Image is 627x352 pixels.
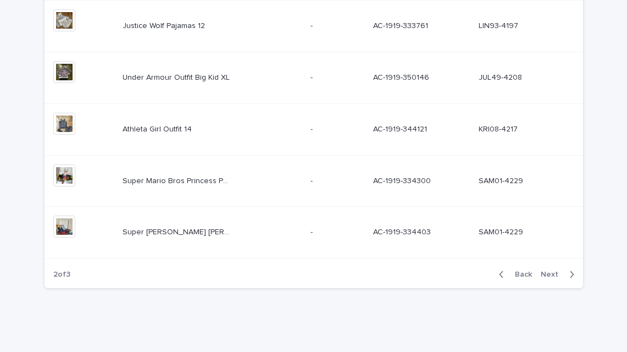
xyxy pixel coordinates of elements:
p: 2 of 3 [45,261,79,288]
p: Super Mario Brothers Mario Cart Blow up Car Costume One Size [123,226,235,237]
p: - [310,226,315,237]
p: - [310,19,315,31]
p: AC-1919-350146 [373,71,431,82]
p: - [310,71,315,82]
button: Next [536,269,583,279]
p: - [310,123,315,134]
span: Back [508,271,532,278]
p: SAM01-4229 [479,226,525,237]
p: Justice Wolf Pajamas 12 [123,19,207,31]
p: AC-1919-344121 [373,123,429,134]
p: Super Mario Bros Princess Peach Racer Costume One Size [123,174,235,186]
p: Under Armour Outfit Big Kid XL [123,71,232,82]
span: Next [541,271,565,278]
p: AC-1919-334300 [373,174,433,186]
tr: Super Mario Bros Princess Peach Racer Costume One SizeSuper Mario Bros Princess Peach Racer Costu... [45,155,583,207]
tr: Athleta Girl Outfit 14Athleta Girl Outfit 14 -- AC-1919-344121AC-1919-344121 KRI08-4217KRI08-4217 [45,103,583,155]
p: - [310,174,315,186]
tr: Super [PERSON_NAME] [PERSON_NAME] Blow up Car Costume One SizeSuper [PERSON_NAME] [PERSON_NAME] B... [45,207,583,258]
p: AC-1919-334403 [373,226,433,237]
p: AC-1919-333761 [373,19,430,31]
button: Back [490,269,536,279]
p: SAM01-4229 [479,174,525,186]
p: Athleta Girl Outfit 14 [123,123,194,134]
p: LIN93-4197 [479,19,520,31]
tr: Under Armour Outfit Big Kid XLUnder Armour Outfit Big Kid XL -- AC-1919-350146AC-1919-350146 JUL4... [45,52,583,103]
p: KRI08-4217 [479,123,520,134]
tr: Justice Wolf Pajamas 12Justice Wolf Pajamas 12 -- AC-1919-333761AC-1919-333761 LIN93-4197LIN93-4197 [45,1,583,52]
p: JUL49-4208 [479,71,524,82]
